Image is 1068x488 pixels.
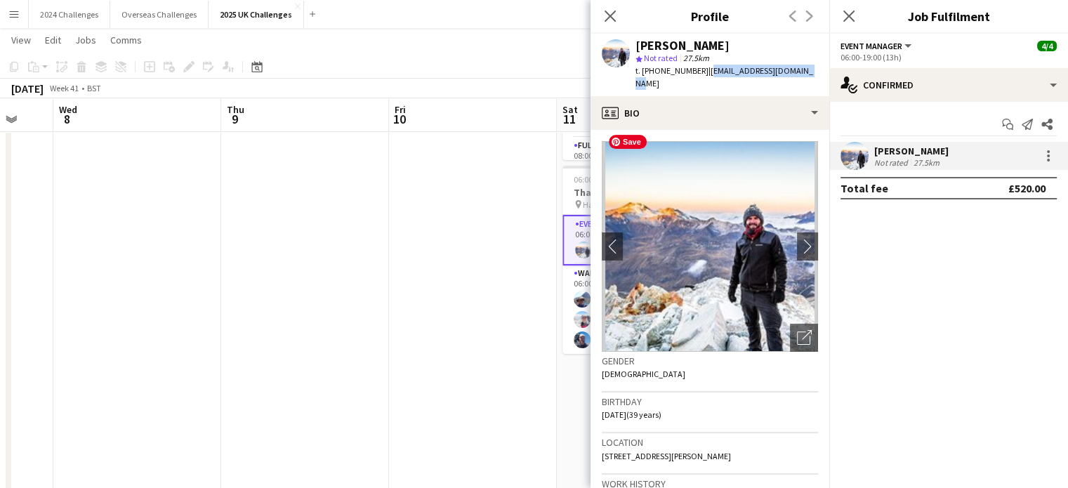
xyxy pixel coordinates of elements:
div: 06:00-19:00 (13h) [840,52,1057,62]
span: Event Manager [840,41,902,51]
span: Edit [45,34,61,46]
span: Hampton Court [583,199,638,210]
div: [PERSON_NAME] [635,39,730,52]
span: Jobs [75,34,96,46]
div: Open photos pop-in [790,324,818,352]
span: 06:00-19:00 (13h) [574,174,635,185]
h3: Location [602,436,818,449]
img: Crew avatar or photo [602,141,818,352]
div: [PERSON_NAME] [874,145,949,157]
span: Thu [227,103,244,116]
button: 2024 Challenges [29,1,110,28]
a: Edit [39,31,67,49]
span: [DATE] (39 years) [602,409,661,420]
span: 11 [560,111,578,127]
span: Save [609,135,647,149]
button: 2025 UK Challenges [209,1,304,28]
span: | [EMAIL_ADDRESS][DOMAIN_NAME] [635,65,813,88]
h3: Birthday [602,395,818,408]
a: Comms [105,31,147,49]
h3: Job Fulfilment [829,7,1068,25]
button: Event Manager [840,41,914,51]
span: Not rated [644,53,678,63]
span: View [11,34,31,46]
a: View [6,31,37,49]
span: 9 [225,111,244,127]
span: 27.5km [680,53,712,63]
span: 10 [393,111,406,127]
span: [STREET_ADDRESS][PERSON_NAME] [602,451,731,461]
div: Bio [591,96,829,130]
span: [DEMOGRAPHIC_DATA] [602,369,685,379]
div: Total fee [840,181,888,195]
app-card-role: Full Event Walking Leader2/208:00-16:00 (8h) [562,138,720,206]
a: Jobs [70,31,102,49]
span: Sat [562,103,578,116]
app-card-role: Event Manager1/106:00-19:00 (13h)[PERSON_NAME] [562,215,720,265]
span: Fri [395,103,406,116]
div: BST [87,83,101,93]
h3: Profile [591,7,829,25]
h3: Gender [602,355,818,367]
app-job-card: 06:00-19:00 (13h)4/4Thames Footpath Hampton Court2 RolesEvent Manager1/106:00-19:00 (13h)[PERSON_... [562,166,720,354]
div: [DATE] [11,81,44,95]
div: 27.5km [911,157,942,168]
div: Not rated [874,157,911,168]
div: Confirmed [829,68,1068,102]
span: 8 [57,111,77,127]
app-card-role: Walking Leader3/306:00-19:00 (13h)[PERSON_NAME][PERSON_NAME][PERSON_NAME] [562,265,720,354]
span: Wed [59,103,77,116]
span: t. [PHONE_NUMBER] [635,65,708,76]
div: £520.00 [1008,181,1046,195]
span: Comms [110,34,142,46]
span: 4/4 [1037,41,1057,51]
button: Overseas Challenges [110,1,209,28]
span: Week 41 [46,83,81,93]
h3: Thames Footpath [562,186,720,199]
